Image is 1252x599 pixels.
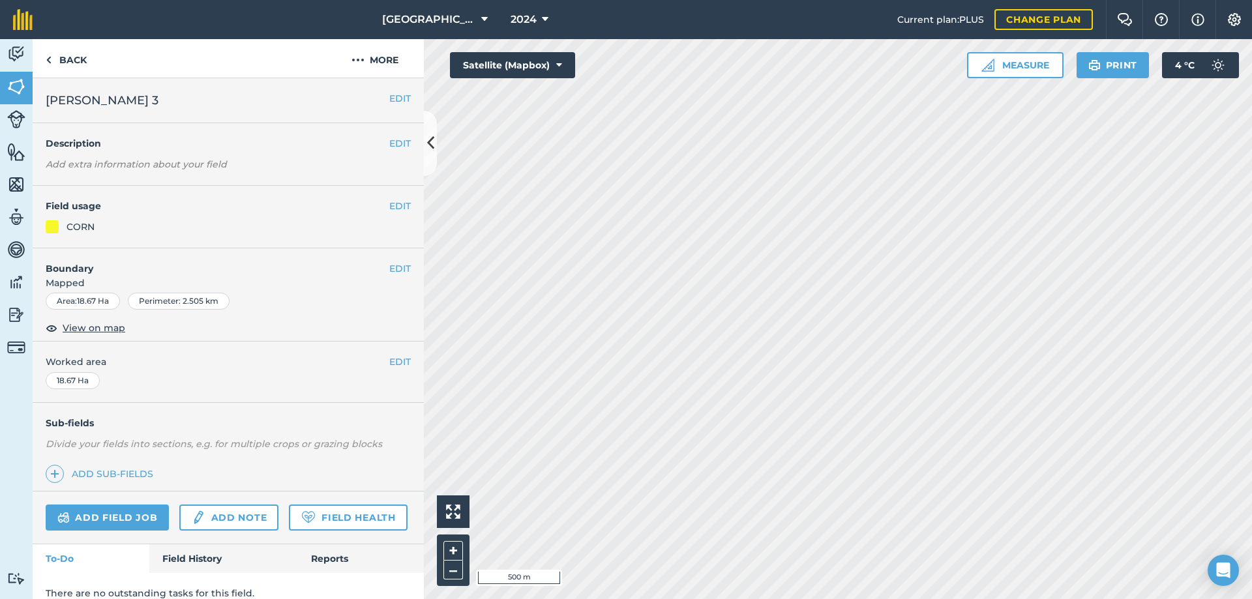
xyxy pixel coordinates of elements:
button: – [443,561,463,579]
a: Field History [149,544,297,573]
a: To-Do [33,544,149,573]
span: 2024 [511,12,537,27]
h4: Sub-fields [33,416,424,430]
span: Current plan : PLUS [897,12,984,27]
span: View on map [63,321,125,335]
img: svg+xml;base64,PD94bWwgdmVyc2lvbj0iMS4wIiBlbmNvZGluZz0idXRmLTgiPz4KPCEtLSBHZW5lcmF0b3I6IEFkb2JlIE... [7,338,25,357]
img: svg+xml;base64,PHN2ZyB4bWxucz0iaHR0cDovL3d3dy53My5vcmcvMjAwMC9zdmciIHdpZHRoPSIxNyIgaGVpZ2h0PSIxNy... [1191,12,1204,27]
button: Satellite (Mapbox) [450,52,575,78]
a: Add note [179,504,278,531]
button: EDIT [389,261,411,276]
img: svg+xml;base64,PHN2ZyB4bWxucz0iaHR0cDovL3d3dy53My5vcmcvMjAwMC9zdmciIHdpZHRoPSI1NiIgaGVpZ2h0PSI2MC... [7,175,25,194]
button: EDIT [389,91,411,106]
img: svg+xml;base64,PD94bWwgdmVyc2lvbj0iMS4wIiBlbmNvZGluZz0idXRmLTgiPz4KPCEtLSBHZW5lcmF0b3I6IEFkb2JlIE... [57,510,70,525]
img: svg+xml;base64,PD94bWwgdmVyc2lvbj0iMS4wIiBlbmNvZGluZz0idXRmLTgiPz4KPCEtLSBHZW5lcmF0b3I6IEFkb2JlIE... [7,572,25,585]
em: Divide your fields into sections, e.g. for multiple crops or grazing blocks [46,438,382,450]
img: svg+xml;base64,PD94bWwgdmVyc2lvbj0iMS4wIiBlbmNvZGluZz0idXRmLTgiPz4KPCEtLSBHZW5lcmF0b3I6IEFkb2JlIE... [1205,52,1231,78]
em: Add extra information about your field [46,158,227,170]
a: Add sub-fields [46,465,158,483]
button: EDIT [389,199,411,213]
img: svg+xml;base64,PD94bWwgdmVyc2lvbj0iMS4wIiBlbmNvZGluZz0idXRmLTgiPz4KPCEtLSBHZW5lcmF0b3I6IEFkb2JlIE... [7,305,25,325]
button: Measure [967,52,1064,78]
img: Four arrows, one pointing top left, one top right, one bottom right and the last bottom left [446,504,460,519]
img: svg+xml;base64,PD94bWwgdmVyc2lvbj0iMS4wIiBlbmNvZGluZz0idXRmLTgiPz4KPCEtLSBHZW5lcmF0b3I6IEFkb2JlIE... [7,110,25,128]
span: 4 ° C [1175,52,1195,78]
span: [PERSON_NAME] 3 [46,91,158,110]
img: svg+xml;base64,PD94bWwgdmVyc2lvbj0iMS4wIiBlbmNvZGluZz0idXRmLTgiPz4KPCEtLSBHZW5lcmF0b3I6IEFkb2JlIE... [7,240,25,259]
div: Area : 18.67 Ha [46,293,120,310]
div: Open Intercom Messenger [1208,555,1239,586]
div: 18.67 Ha [46,372,100,389]
a: Add field job [46,504,169,531]
button: EDIT [389,355,411,369]
img: svg+xml;base64,PD94bWwgdmVyc2lvbj0iMS4wIiBlbmNvZGluZz0idXRmLTgiPz4KPCEtLSBHZW5lcmF0b3I6IEFkb2JlIE... [7,272,25,292]
img: A question mark icon [1154,13,1169,26]
img: Ruler icon [981,59,994,72]
img: fieldmargin Logo [13,9,33,30]
span: [GEOGRAPHIC_DATA] [382,12,476,27]
img: Two speech bubbles overlapping with the left bubble in the forefront [1117,13,1133,26]
button: 4 °C [1162,52,1239,78]
div: Perimeter : 2.505 km [128,293,230,310]
h4: Description [46,136,411,151]
img: svg+xml;base64,PD94bWwgdmVyc2lvbj0iMS4wIiBlbmNvZGluZz0idXRmLTgiPz4KPCEtLSBHZW5lcmF0b3I6IEFkb2JlIE... [7,207,25,227]
button: + [443,541,463,561]
h4: Field usage [46,199,389,213]
span: Mapped [33,276,424,290]
img: svg+xml;base64,PHN2ZyB4bWxucz0iaHR0cDovL3d3dy53My5vcmcvMjAwMC9zdmciIHdpZHRoPSIxOSIgaGVpZ2h0PSIyNC... [1088,57,1101,73]
button: EDIT [389,136,411,151]
div: CORN [67,220,95,234]
button: More [326,39,424,78]
a: Field Health [289,504,407,531]
button: View on map [46,320,125,336]
img: svg+xml;base64,PHN2ZyB4bWxucz0iaHR0cDovL3d3dy53My5vcmcvMjAwMC9zdmciIHdpZHRoPSIxNCIgaGVpZ2h0PSIyNC... [50,466,59,482]
img: svg+xml;base64,PHN2ZyB4bWxucz0iaHR0cDovL3d3dy53My5vcmcvMjAwMC9zdmciIHdpZHRoPSI5IiBoZWlnaHQ9IjI0Ii... [46,52,52,68]
img: svg+xml;base64,PHN2ZyB4bWxucz0iaHR0cDovL3d3dy53My5vcmcvMjAwMC9zdmciIHdpZHRoPSIxOCIgaGVpZ2h0PSIyNC... [46,320,57,336]
a: Reports [298,544,424,573]
a: Back [33,39,100,78]
span: Worked area [46,355,411,369]
img: svg+xml;base64,PHN2ZyB4bWxucz0iaHR0cDovL3d3dy53My5vcmcvMjAwMC9zdmciIHdpZHRoPSIyMCIgaGVpZ2h0PSIyNC... [351,52,365,68]
h4: Boundary [33,248,389,276]
img: svg+xml;base64,PD94bWwgdmVyc2lvbj0iMS4wIiBlbmNvZGluZz0idXRmLTgiPz4KPCEtLSBHZW5lcmF0b3I6IEFkb2JlIE... [7,44,25,64]
img: svg+xml;base64,PHN2ZyB4bWxucz0iaHR0cDovL3d3dy53My5vcmcvMjAwMC9zdmciIHdpZHRoPSI1NiIgaGVpZ2h0PSI2MC... [7,142,25,162]
img: svg+xml;base64,PHN2ZyB4bWxucz0iaHR0cDovL3d3dy53My5vcmcvMjAwMC9zdmciIHdpZHRoPSI1NiIgaGVpZ2h0PSI2MC... [7,77,25,96]
button: Print [1077,52,1150,78]
img: A cog icon [1227,13,1242,26]
img: svg+xml;base64,PD94bWwgdmVyc2lvbj0iMS4wIiBlbmNvZGluZz0idXRmLTgiPz4KPCEtLSBHZW5lcmF0b3I6IEFkb2JlIE... [191,510,205,525]
a: Change plan [994,9,1093,30]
